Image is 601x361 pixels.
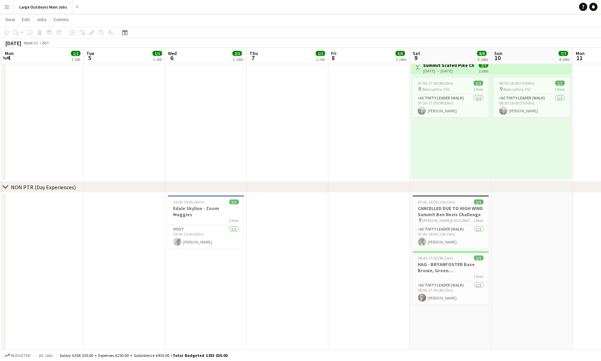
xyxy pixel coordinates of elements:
span: Mon [576,50,585,56]
span: 2/2 [479,63,488,68]
span: 19:00-19:45 (45m) [173,199,204,205]
span: 1 Role [229,218,239,223]
span: 1/1 [474,81,483,86]
span: Wed [168,50,177,56]
h3: Edale Skyline - Zoom Maggies [168,205,244,218]
span: 7/7 [559,51,568,56]
span: 08:45-17:00 (8h15m) [418,255,454,261]
app-job-card: 08:45-17:00 (8h15m)1/1HAG - BRYANFOSTER Base Brown, Green [PERSON_NAME] & Great [PERSON_NAME]1 Ro... [413,251,489,305]
div: 2 jobs [479,68,488,73]
span: Mon [5,50,14,56]
span: Budgeted [11,353,31,358]
div: 2 Jobs [233,57,243,62]
app-card-role: Activity Leader (Walk)1/107:45-18:00 (10h15m)[PERSON_NAME] [413,225,489,249]
span: Sat [413,50,420,56]
span: 1/1 [71,51,81,56]
span: 10 [493,54,502,62]
span: Comms [54,16,69,23]
span: 07:30-17:00 (9h30m) [418,81,453,86]
app-job-card: 07:30-17:00 (9h30m)1/1 Blencathra, FSC1 RoleActivity Leader (Walk)1/107:30-17:00 (9h30m)[PERSON_N... [412,78,489,117]
span: Week 31 [23,40,40,45]
span: 4 [4,54,14,62]
span: Sun [494,50,502,56]
app-card-role: Activity Leader (Walk)1/107:30-17:00 (9h30m)[PERSON_NAME] [412,94,489,117]
span: 07:45-18:00 (10h15m) [418,199,456,205]
div: [DATE] [5,40,21,46]
span: 1/1 [153,51,162,56]
span: 1 Role [473,87,483,92]
button: Budgeted [3,352,32,359]
span: 1/1 [474,255,484,261]
span: 8/8 [477,51,487,56]
app-card-role: Activity Leader (Walk)1/108:45-17:00 (8h15m)[PERSON_NAME] [413,281,489,305]
span: 08:30-16:00 (7h30m) [499,81,535,86]
span: Thu [249,50,258,56]
span: 9 [412,54,420,62]
span: All jobs [38,353,54,358]
h3: HAG - BRYANFOSTER Base Brown, Green [PERSON_NAME] & Great [PERSON_NAME] [413,261,489,274]
div: 2 Jobs [396,57,406,62]
span: 2/2 [232,51,242,56]
div: [DATE] → [DATE] [423,68,474,73]
span: 1/1 [229,199,239,205]
span: 1 Role [555,87,565,92]
span: View [5,16,15,23]
span: Tue [86,50,94,56]
div: 5 Jobs [477,57,488,62]
app-job-card: 19:00-19:45 (45m)1/1Edale Skyline - Zoom Maggies1 RoleHost1/119:00-19:45 (45m)[PERSON_NAME] [168,195,244,249]
span: 1 Role [474,218,484,223]
span: Blencathra, FSC [422,87,450,92]
span: [PERSON_NAME][GEOGRAPHIC_DATA] [423,218,474,223]
div: 1 Job [71,57,80,62]
span: 5/5 [396,51,405,56]
span: 11 [575,54,585,62]
a: Comms [51,15,72,24]
div: BST [42,40,49,45]
h3: Summit Scafell Pike Challenge Weekend (Activity Leader) [423,62,474,68]
span: Blencathra, FSC [504,87,532,92]
div: Salary £354 330.00 + Expenses £250.00 + Subsistence £430.00 = [60,353,227,358]
a: Jobs [34,15,49,24]
span: Edit [22,16,30,23]
a: Edit [19,15,32,24]
span: 1/1 [474,199,484,205]
span: 8 [330,54,337,62]
span: 1/1 [555,81,565,86]
app-card-role: Host1/119:00-19:45 (45m)[PERSON_NAME] [168,225,244,249]
a: View [3,15,18,24]
div: 4 Jobs [559,57,570,62]
span: Fri [331,50,337,56]
button: Large Outdoors Main Jobs [14,0,73,14]
app-job-card: 07:45-18:00 (10h15m)1/1CANCELLED DUE TO HIGH WIND Summit Ben Nevis Challenge [PERSON_NAME][GEOGRA... [413,195,489,249]
span: 7 [248,54,258,62]
div: 1 Job [153,57,162,62]
app-job-card: 08:30-16:00 (7h30m)1/1 Blencathra, FSC1 RoleActivity Leader (Walk)1/108:30-16:00 (7h30m)[PERSON_N... [494,78,570,117]
div: NON PTR (Day Experiences) [11,184,76,191]
div: 1 Job [316,57,325,62]
app-card-role: Activity Leader (Walk)1/108:30-16:00 (7h30m)[PERSON_NAME] [494,94,570,117]
span: 6 [167,54,177,62]
h3: CANCELLED DUE TO HIGH WIND Summit Ben Nevis Challenge [413,205,489,218]
span: 1 Role [474,274,484,279]
span: 1/1 [316,51,325,56]
span: Jobs [37,16,47,23]
span: Total Budgeted £355 010.00 [173,353,227,358]
span: 5 [85,54,94,62]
